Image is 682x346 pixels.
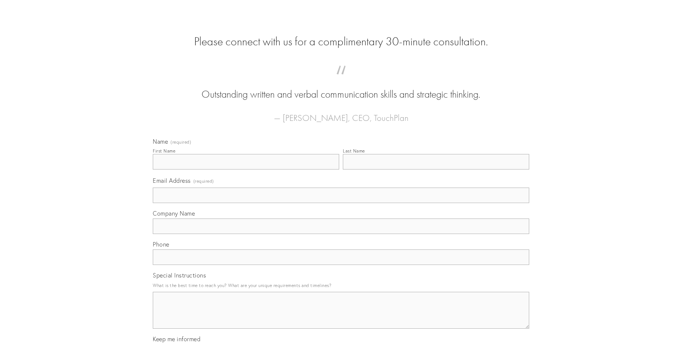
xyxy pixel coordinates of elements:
figcaption: — [PERSON_NAME], CEO, TouchPlan [165,102,517,125]
span: (required) [193,176,214,186]
span: Keep me informed [153,335,200,343]
h2: Please connect with us for a complimentary 30-minute consultation. [153,35,529,49]
span: Name [153,138,168,145]
blockquote: Outstanding written and verbal communication skills and strategic thinking. [165,73,517,102]
span: Company Name [153,210,195,217]
div: First Name [153,148,175,154]
span: Phone [153,241,169,248]
span: (required) [170,140,191,144]
span: “ [165,73,517,87]
div: Last Name [343,148,365,154]
span: Email Address [153,177,191,184]
span: Special Instructions [153,272,206,279]
p: What is the best time to reach you? What are your unique requirements and timelines? [153,280,529,290]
